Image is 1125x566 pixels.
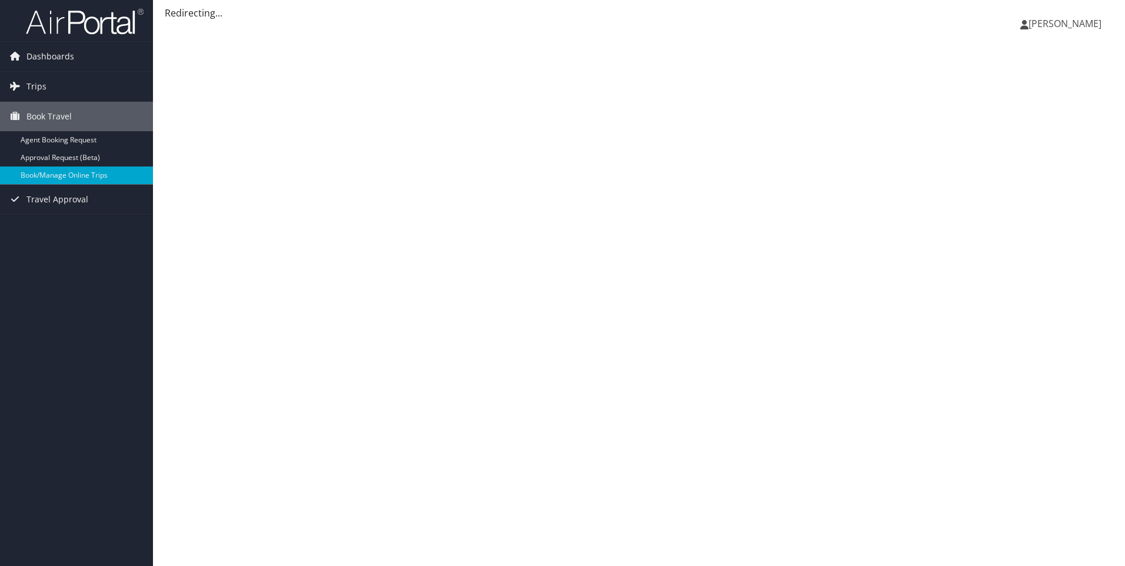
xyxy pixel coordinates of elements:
[26,8,144,35] img: airportal-logo.png
[26,72,46,101] span: Trips
[1029,17,1101,30] span: [PERSON_NAME]
[1020,6,1113,41] a: [PERSON_NAME]
[26,185,88,214] span: Travel Approval
[165,6,1113,20] div: Redirecting...
[26,102,72,131] span: Book Travel
[26,42,74,71] span: Dashboards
